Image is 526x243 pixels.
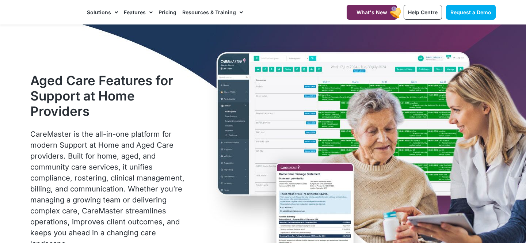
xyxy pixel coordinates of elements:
h1: Aged Care Features for Support at Home Providers [30,73,188,119]
a: Request a Demo [446,5,496,20]
a: What's New [347,5,397,20]
span: Help Centre [408,9,438,15]
a: Help Centre [404,5,442,20]
span: Request a Demo [450,9,491,15]
span: What's New [357,9,387,15]
img: CareMaster Logo [30,7,80,18]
